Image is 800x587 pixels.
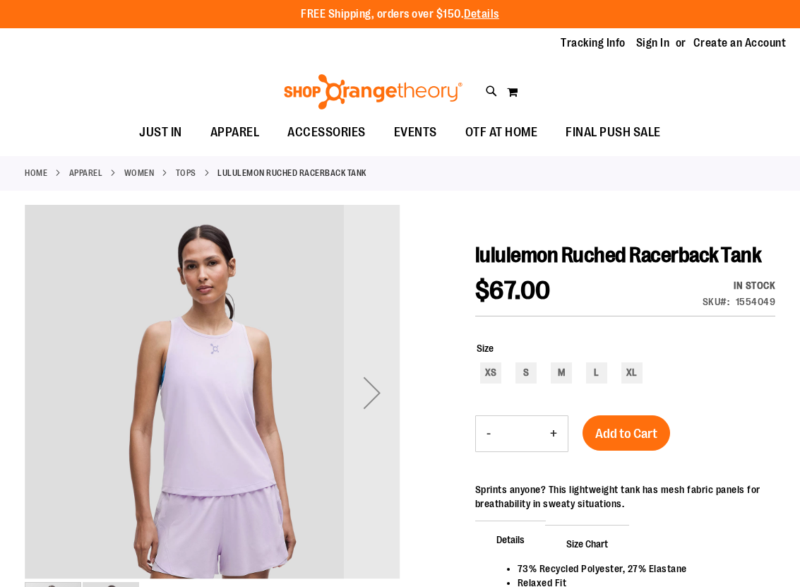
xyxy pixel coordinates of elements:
a: EVENTS [380,117,451,149]
p: FREE Shipping, orders over $150. [301,6,499,23]
div: M [551,362,572,384]
button: Add to Cart [583,415,670,451]
div: XL [621,362,643,384]
strong: lululemon Ruched Racerback Tank [217,167,366,179]
img: Shop Orangetheory [282,74,465,109]
span: Size [477,343,494,354]
span: OTF AT HOME [465,117,538,148]
span: Size Chart [545,525,629,562]
a: ACCESSORIES [273,117,380,149]
span: Add to Cart [595,426,657,441]
a: Home [25,167,47,179]
div: XS [480,362,501,384]
div: 1554049 [736,295,776,309]
li: 73% Recycled Polyester, 27% Elastane [518,562,761,576]
span: Details [475,521,546,557]
a: APPAREL [196,117,274,149]
a: Details [464,8,499,20]
div: Sprints anyone? This lightweight tank has mesh fabric panels for breathability in sweaty situations. [475,482,775,511]
a: OTF AT HOME [451,117,552,149]
a: Tracking Info [561,35,626,51]
a: FINAL PUSH SALE [551,117,675,149]
strong: SKU [703,296,730,307]
a: Sign In [636,35,670,51]
button: Decrease product quantity [476,416,501,451]
div: L [586,362,607,384]
input: Product quantity [501,417,539,451]
span: FINAL PUSH SALE [566,117,661,148]
span: ACCESSORIES [287,117,366,148]
span: $67.00 [475,276,551,305]
img: lululemon Seasonal Fem Trend Tank [25,203,400,579]
div: Next [344,205,400,581]
button: Increase product quantity [539,416,568,451]
span: lululemon Ruched Racerback Tank [475,243,762,267]
a: WOMEN [124,167,155,179]
span: EVENTS [394,117,437,148]
a: Tops [176,167,196,179]
div: S [515,362,537,384]
div: Availability [703,278,776,292]
a: JUST IN [125,117,196,148]
span: JUST IN [139,117,182,148]
div: lululemon Seasonal Fem Trend Tank [25,205,400,581]
a: APPAREL [69,167,103,179]
div: In stock [703,278,776,292]
span: APPAREL [210,117,260,148]
a: Create an Account [693,35,787,51]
